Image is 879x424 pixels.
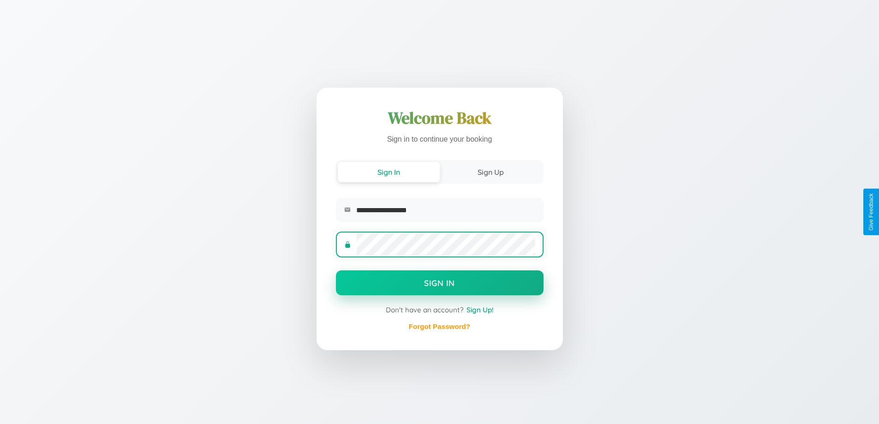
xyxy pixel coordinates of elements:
div: Don't have an account? [336,305,544,314]
h1: Welcome Back [336,107,544,129]
span: Sign Up! [466,305,494,314]
div: Give Feedback [868,193,874,231]
p: Sign in to continue your booking [336,133,544,146]
button: Sign In [336,270,544,295]
button: Sign In [338,162,440,182]
a: Forgot Password? [409,322,470,330]
button: Sign Up [440,162,542,182]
